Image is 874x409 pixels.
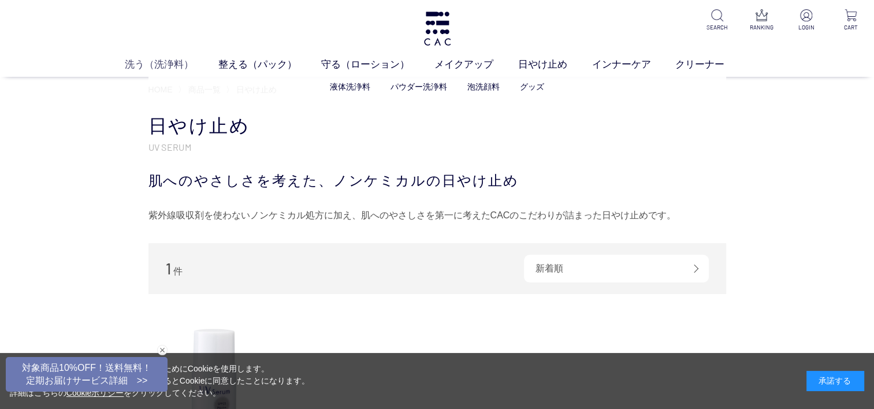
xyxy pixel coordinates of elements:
div: 新着順 [524,255,709,282]
img: logo [422,12,452,46]
p: CART [836,23,865,32]
span: 1 [166,259,171,277]
a: インナーケア [592,57,676,72]
a: RANKING [747,9,776,32]
a: メイクアップ [434,57,518,72]
a: グッズ [520,82,544,91]
a: 日やけ止め [518,57,592,72]
a: 守る（ローション） [321,57,434,72]
p: SEARCH [703,23,731,32]
span: 件 [173,266,183,276]
div: 肌へのやさしさを考えた、ノンケミカルの日やけ止め [148,170,726,191]
p: UV SERUM [148,141,726,153]
a: 整える（パック） [218,57,322,72]
a: SEARCH [703,9,731,32]
p: RANKING [747,23,776,32]
a: 液体洗浄料 [330,82,370,91]
a: LOGIN [792,9,820,32]
a: パウダー洗浄料 [390,82,447,91]
a: 泡洗顔料 [467,82,500,91]
p: LOGIN [792,23,820,32]
a: CART [836,9,865,32]
a: クリーナー [675,57,749,72]
a: 洗う（洗浄料） [125,57,218,72]
div: 承諾する [806,371,864,391]
h1: 日やけ止め [148,114,726,139]
div: 紫外線吸収剤を使わないノンケミカル処方に加え、肌へのやさしさを第一に考えたCACのこだわりが詰まった日やけ止めです。 [148,206,726,225]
